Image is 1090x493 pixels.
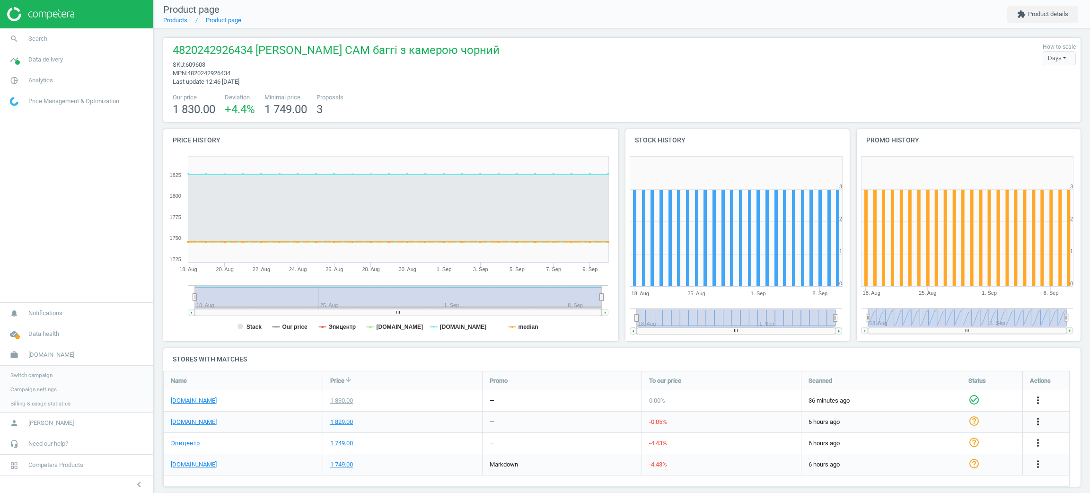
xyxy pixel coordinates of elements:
i: cloud_done [5,325,23,343]
label: How to scale [1043,43,1076,51]
text: 1 [1070,248,1073,254]
text: 2 [1070,216,1073,221]
div: Days [1043,51,1076,65]
img: ajHJNr6hYgQAAAAASUVORK5CYII= [7,7,74,21]
text: 2 [839,216,842,221]
span: 1 830.00 [173,103,215,116]
span: Data health [28,330,59,338]
span: 0.00 % [649,397,665,404]
i: arrow_downward [344,376,352,383]
span: Actions [1030,376,1051,385]
text: 3 [1070,184,1073,189]
h4: Stock history [625,129,850,151]
i: search [5,30,23,48]
i: timeline [5,51,23,69]
span: 3 [316,103,323,116]
i: headset_mic [5,435,23,453]
tspan: 8. Sep [812,291,827,296]
span: Product page [163,4,220,15]
tspan: 7. Sep [546,266,561,272]
text: 3 [839,184,842,189]
tspan: 8. Sep [1044,291,1059,296]
i: more_vert [1032,416,1044,427]
span: 6 hours ago [809,418,954,426]
span: Campaign settings [10,386,57,393]
tspan: 26. Aug [325,266,343,272]
span: markdown [490,461,518,468]
button: chevron_left [127,478,151,491]
tspan: 9. Sep [582,266,598,272]
text: 1 [839,248,842,254]
span: Scanned [809,376,832,385]
i: more_vert [1032,458,1044,470]
text: 1775 [170,214,181,220]
i: pie_chart_outlined [5,71,23,89]
a: Products [163,17,187,24]
i: notifications [5,304,23,322]
tspan: 24. Aug [289,266,307,272]
button: more_vert [1032,416,1044,428]
i: more_vert [1032,395,1044,406]
button: more_vert [1032,458,1044,471]
tspan: 30. Aug [399,266,416,272]
span: 36 minutes ago [809,396,954,405]
span: -4.43 % [649,440,667,447]
text: 0 [839,281,842,286]
span: -4.43 % [649,461,667,468]
text: 1825 [170,172,181,178]
div: 1 749.00 [330,439,353,448]
text: 1800 [170,193,181,199]
tspan: 18. Aug [632,291,649,296]
span: sku : [173,61,185,68]
span: 6 hours ago [809,439,954,448]
div: — [490,396,494,405]
span: 6 hours ago [809,460,954,469]
tspan: Эпицентр [329,324,356,330]
i: more_vert [1032,437,1044,449]
i: chevron_left [133,479,145,490]
a: [DOMAIN_NAME] [171,460,217,469]
tspan: median [519,324,538,330]
span: Our price [173,93,215,102]
a: [DOMAIN_NAME] [171,396,217,405]
span: 1 749.00 [264,103,307,116]
span: Need our help? [28,440,68,448]
h4: Stores with matches [163,348,1081,370]
tspan: Our price [282,324,308,330]
text: 1725 [170,256,181,262]
h4: Promo history [857,129,1081,151]
i: work [5,346,23,364]
span: -0.05 % [649,418,667,425]
div: 1 749.00 [330,460,353,469]
div: 1 829.00 [330,418,353,426]
div: 1 830.00 [330,396,353,405]
span: [PERSON_NAME] [28,419,74,427]
span: Minimal price [264,93,307,102]
span: Competera Products [28,461,83,469]
span: [DOMAIN_NAME] [28,351,74,359]
button: extensionProduct details [1007,6,1078,23]
span: Switch campaign [10,371,53,379]
text: 0 [1070,281,1073,286]
span: To our price [649,376,681,385]
span: Proposals [316,93,343,102]
tspan: 1. Sep [437,266,452,272]
span: 4820242926434 [PERSON_NAME] CAM баггі з камерою чорний [173,43,500,61]
img: wGWNvw8QSZomAAAAABJRU5ErkJggg== [10,97,18,106]
span: Last update 12:46 [DATE] [173,78,239,85]
span: Promo [490,376,508,385]
h4: Price history [163,129,618,151]
tspan: 5. Sep [510,266,525,272]
tspan: 18. Aug [179,266,197,272]
tspan: 25. Aug [919,291,936,296]
i: help_outline [968,415,980,426]
i: help_outline [968,436,980,448]
text: 1750 [170,235,181,241]
tspan: [DOMAIN_NAME] [377,324,423,330]
tspan: 1. Sep [751,291,766,296]
span: 4820242926434 [187,70,230,77]
tspan: [DOMAIN_NAME] [440,324,487,330]
span: Data delivery [28,55,63,64]
a: Эпицентр [171,439,200,448]
span: Deviation [225,93,255,102]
